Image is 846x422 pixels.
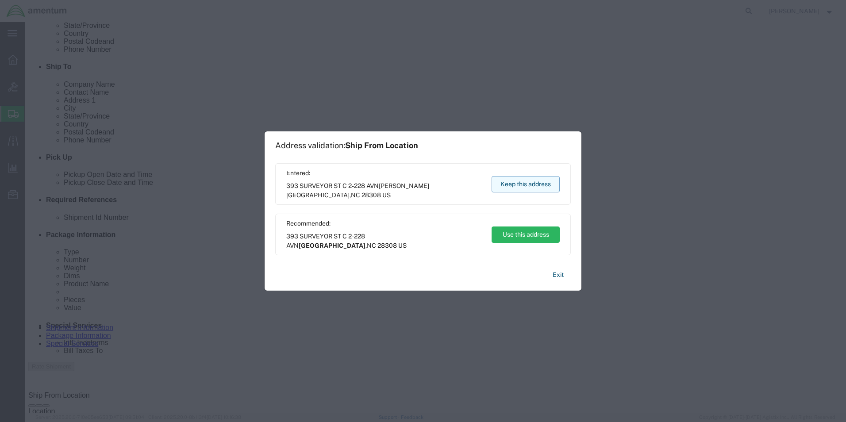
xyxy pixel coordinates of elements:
h1: Address validation: [275,141,418,150]
button: Keep this address [492,176,560,192]
span: NC [351,192,360,199]
span: US [382,192,391,199]
span: 393 SURVEYOR ST C 2-228 AVN , [286,232,483,250]
button: Use this address [492,226,560,243]
button: Exit [546,267,571,283]
span: [GEOGRAPHIC_DATA] [299,242,365,249]
span: 28308 [377,242,397,249]
span: 393 SURVEYOR ST C 2-228 AVN , [286,181,483,200]
span: US [398,242,407,249]
span: Ship From Location [345,141,418,150]
span: [PERSON_NAME][GEOGRAPHIC_DATA] [286,182,429,199]
span: Recommended: [286,219,483,228]
span: Entered: [286,169,483,178]
span: NC [367,242,376,249]
span: 28308 [361,192,381,199]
